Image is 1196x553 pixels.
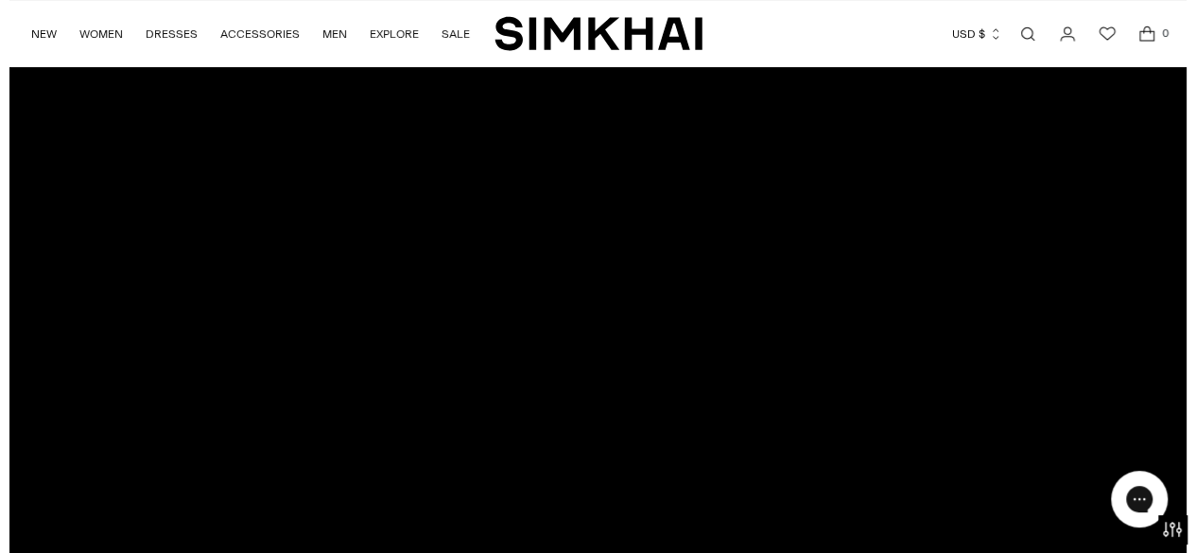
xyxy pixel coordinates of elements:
[1156,25,1173,42] span: 0
[1049,15,1086,53] a: Go to the account page
[1128,15,1166,53] a: Open cart modal
[1088,15,1126,53] a: Wishlist
[220,13,300,55] a: ACCESSORIES
[31,13,57,55] a: NEW
[146,13,198,55] a: DRESSES
[370,13,419,55] a: EXPLORE
[322,13,347,55] a: MEN
[1009,15,1047,53] a: Open search modal
[952,13,1002,55] button: USD $
[1101,464,1177,534] iframe: Gorgias live chat messenger
[494,15,702,52] a: SIMKHAI
[442,13,470,55] a: SALE
[79,13,123,55] a: WOMEN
